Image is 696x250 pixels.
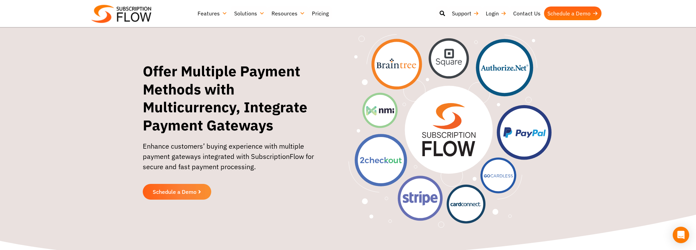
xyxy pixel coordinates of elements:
a: Schedule a Demo [143,184,211,200]
p: Enhance customers’ buying experience with multiple payment gateways integrated with SubscriptionF... [143,141,329,179]
img: Offer Multiple Payment Methods with Multicurrency, Integrate Payment Gateways [349,34,552,228]
img: Subscriptionflow [91,5,151,23]
a: Features [194,7,231,20]
a: Pricing [308,7,332,20]
a: Solutions [231,7,268,20]
a: Resources [268,7,308,20]
a: Contact Us [510,7,544,20]
a: Schedule a Demo [544,7,602,20]
a: Login [482,7,510,20]
h1: Offer Multiple Payment Methods with Multicurrency, Integrate Payment Gateways [143,62,329,134]
span: Schedule a Demo [153,189,197,195]
a: Support [448,7,482,20]
div: Open Intercom Messenger [673,227,689,243]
